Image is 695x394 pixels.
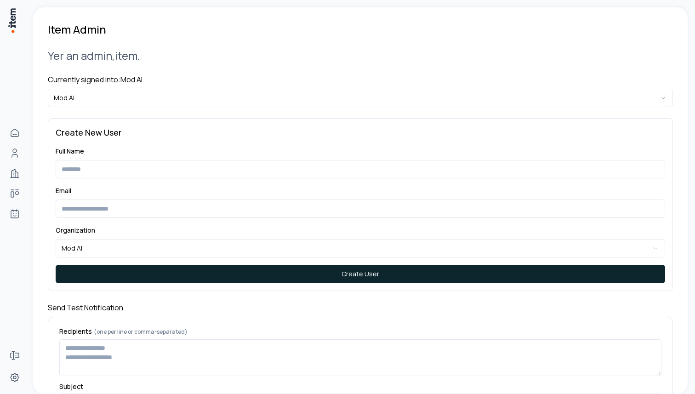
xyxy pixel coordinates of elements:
a: deals [6,184,24,203]
a: Agents [6,205,24,223]
h1: Item Admin [48,22,106,37]
h4: Send Test Notification [48,302,673,313]
label: Email [56,186,71,195]
span: (one per line or comma-separated) [94,328,188,336]
a: Companies [6,164,24,183]
a: Forms [6,346,24,365]
a: Home [6,124,24,142]
h2: Yer an admin, item . [48,48,673,63]
h3: Create New User [56,126,665,139]
label: Recipients [59,328,661,336]
button: Create User [56,265,665,283]
img: Item Brain Logo [7,7,17,34]
label: Organization [56,226,95,234]
label: Subject [59,383,661,390]
label: Full Name [56,147,84,155]
h4: Currently signed into: Mod AI [48,74,673,85]
a: Contacts [6,144,24,162]
a: Settings [6,368,24,387]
